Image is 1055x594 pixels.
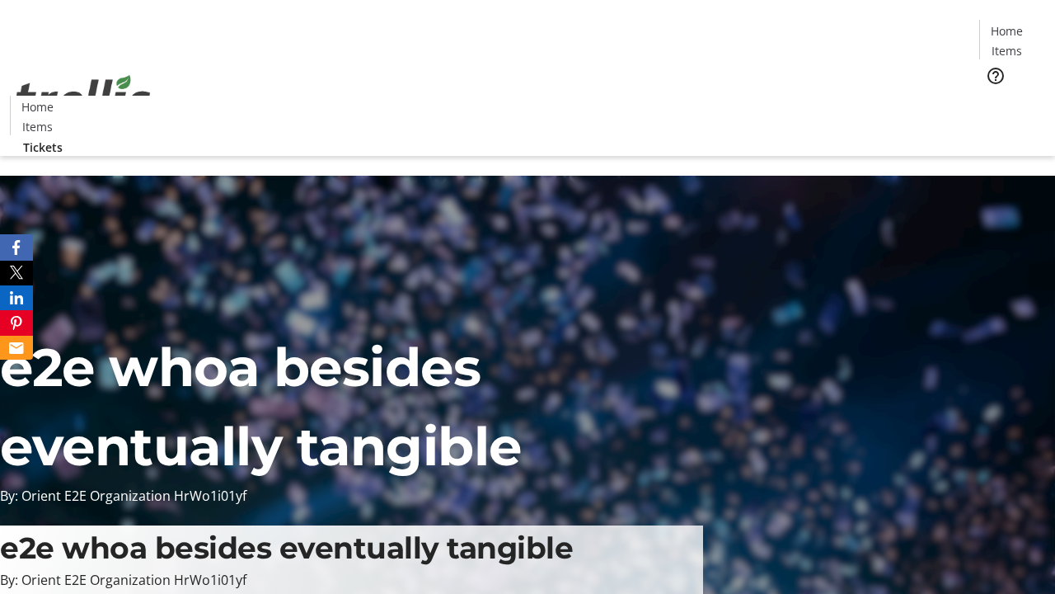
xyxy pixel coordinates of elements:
a: Tickets [10,139,76,156]
a: Items [11,118,63,135]
img: Orient E2E Organization HrWo1i01yf's Logo [10,57,157,139]
span: Items [992,42,1022,59]
a: Home [980,22,1033,40]
a: Items [980,42,1033,59]
span: Tickets [992,96,1032,113]
span: Tickets [23,139,63,156]
span: Home [21,98,54,115]
a: Home [11,98,63,115]
a: Tickets [979,96,1045,113]
span: Home [991,22,1023,40]
button: Help [979,59,1012,92]
span: Items [22,118,53,135]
